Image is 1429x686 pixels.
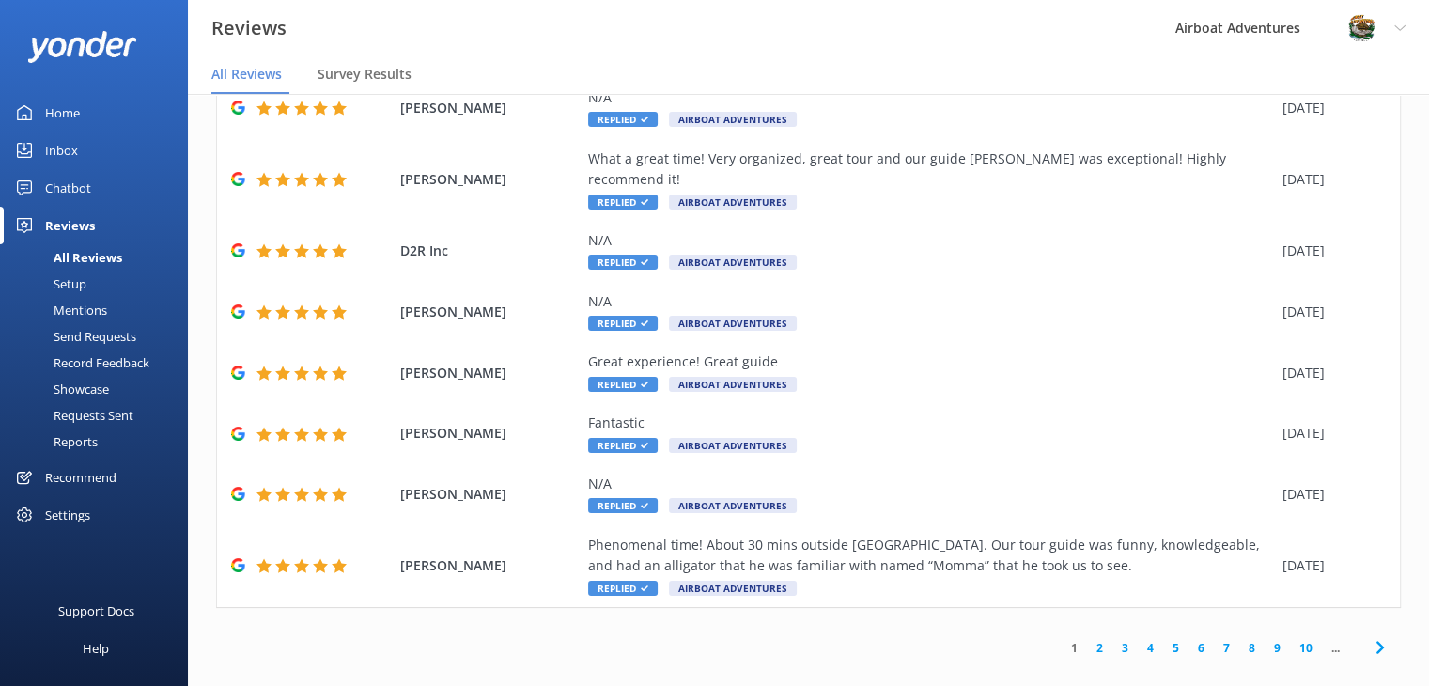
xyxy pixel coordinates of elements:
span: [PERSON_NAME] [400,423,579,444]
div: Chatbot [45,169,91,207]
span: [PERSON_NAME] [400,555,579,576]
div: Requests Sent [11,402,133,429]
div: [DATE] [1282,363,1376,383]
div: [DATE] [1282,423,1376,444]
div: [DATE] [1282,555,1376,576]
span: Replied [588,377,658,392]
div: Support Docs [58,592,134,630]
div: N/A [588,474,1273,494]
div: Mentions [11,297,107,323]
a: 1 [1062,639,1087,657]
span: [PERSON_NAME] [400,484,579,505]
div: All Reviews [11,244,122,271]
a: All Reviews [11,244,188,271]
span: Replied [588,498,658,513]
div: Setup [11,271,86,297]
span: D2R Inc [400,241,579,261]
img: yonder-white-logo.png [28,31,136,62]
span: [PERSON_NAME] [400,169,579,190]
img: 271-1670286363.jpg [1347,14,1375,42]
div: N/A [588,230,1273,251]
span: Airboat Adventures [669,195,797,210]
span: Airboat Adventures [669,255,797,270]
span: ... [1322,639,1349,657]
a: 3 [1112,639,1138,657]
div: What a great time! Very organized, great tour and our guide [PERSON_NAME] was exceptional! Highly... [588,148,1273,191]
span: Replied [588,581,658,596]
div: Record Feedback [11,350,149,376]
a: 10 [1290,639,1322,657]
a: 4 [1138,639,1163,657]
span: Airboat Adventures [669,112,797,127]
h3: Reviews [211,13,287,43]
div: N/A [588,291,1273,312]
span: Replied [588,195,658,210]
div: [DATE] [1282,302,1376,322]
span: Replied [588,438,658,453]
a: 9 [1265,639,1290,657]
div: [DATE] [1282,98,1376,118]
div: [DATE] [1282,241,1376,261]
a: Requests Sent [11,402,188,429]
span: Airboat Adventures [669,438,797,453]
a: 6 [1188,639,1214,657]
div: Inbox [45,132,78,169]
div: [DATE] [1282,169,1376,190]
a: Mentions [11,297,188,323]
a: 7 [1214,639,1239,657]
span: Replied [588,316,658,331]
span: Airboat Adventures [669,498,797,513]
span: [PERSON_NAME] [400,302,579,322]
div: Reports [11,429,98,455]
div: N/A [588,87,1273,108]
span: [PERSON_NAME] [400,98,579,118]
span: Survey Results [318,65,412,84]
a: Send Requests [11,323,188,350]
div: Showcase [11,376,109,402]
span: Airboat Adventures [669,316,797,331]
a: Record Feedback [11,350,188,376]
span: Airboat Adventures [669,377,797,392]
div: Reviews [45,207,95,244]
a: Setup [11,271,188,297]
div: Phenomenal time! About 30 mins outside [GEOGRAPHIC_DATA]. Our tour guide was funny, knowledgeable... [588,535,1273,577]
div: [DATE] [1282,484,1376,505]
div: Help [83,630,109,667]
div: Home [45,94,80,132]
div: Recommend [45,459,116,496]
div: Settings [45,496,90,534]
a: Showcase [11,376,188,402]
div: Send Requests [11,323,136,350]
a: 2 [1087,639,1112,657]
div: Great experience! Great guide [588,351,1273,372]
span: All Reviews [211,65,282,84]
span: Replied [588,255,658,270]
a: 8 [1239,639,1265,657]
a: 5 [1163,639,1188,657]
div: Fantastic [588,413,1273,433]
span: Airboat Adventures [669,581,797,596]
a: Reports [11,429,188,455]
span: [PERSON_NAME] [400,363,579,383]
span: Replied [588,112,658,127]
